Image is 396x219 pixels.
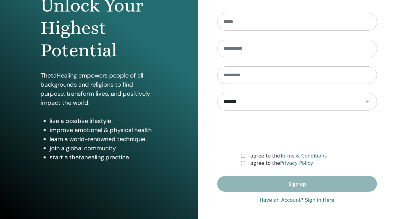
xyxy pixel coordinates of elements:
[50,116,157,125] li: live a positive lifestyle
[251,120,343,143] iframe: reCAPTCHA
[50,153,157,162] li: start a thetahealing practice
[280,160,313,166] a: Privacy Policy
[50,144,157,153] li: join a global community
[50,134,157,144] li: learn a world-renowned technique
[260,197,334,204] a: Have an Account? Sign in Here
[280,153,327,159] a: Terms & Conditions
[50,125,157,134] li: improve emotional & physical health
[247,160,313,167] label: I agree to the
[41,71,157,107] p: ThetaHealing empowers people of all backgrounds and religions to find purpose, transform lives, a...
[247,152,327,160] label: I agree to the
